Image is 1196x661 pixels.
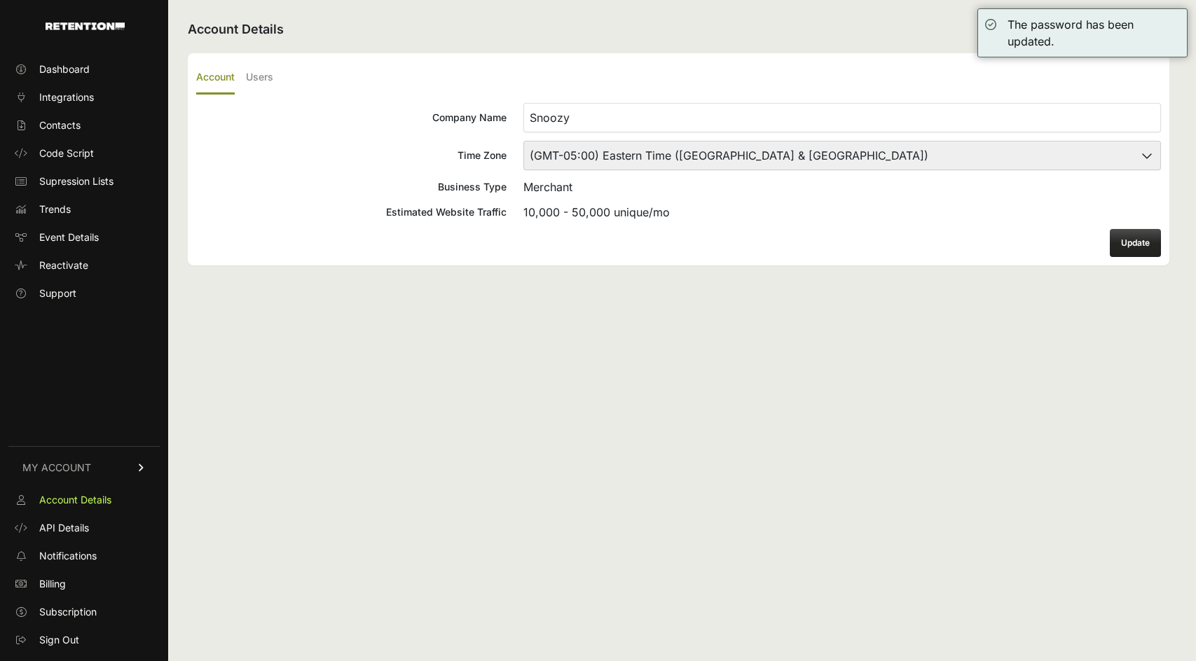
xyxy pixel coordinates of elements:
a: Sign Out [8,629,160,651]
span: Integrations [39,90,94,104]
span: Billing [39,577,66,591]
button: Update [1110,229,1161,257]
span: Notifications [39,549,97,563]
span: API Details [39,521,89,535]
a: Code Script [8,142,160,165]
span: Trends [39,202,71,216]
a: Trends [8,198,160,221]
div: Company Name [196,111,507,125]
a: Dashboard [8,58,160,81]
input: Company Name [523,103,1161,132]
span: MY ACCOUNT [22,461,91,475]
img: Retention.com [46,22,125,30]
a: API Details [8,517,160,539]
span: Sign Out [39,633,79,647]
span: Account Details [39,493,111,507]
div: Business Type [196,180,507,194]
a: Billing [8,573,160,595]
a: Event Details [8,226,160,249]
a: Integrations [8,86,160,109]
label: Users [246,62,273,95]
a: MY ACCOUNT [8,446,160,489]
span: Supression Lists [39,174,114,188]
span: Contacts [39,118,81,132]
h2: Account Details [188,20,1169,39]
label: Account [196,62,235,95]
a: Account Details [8,489,160,511]
div: Time Zone [196,148,507,162]
div: Merchant [523,179,1161,195]
a: Supression Lists [8,170,160,193]
a: Reactivate [8,254,160,277]
span: Code Script [39,146,94,160]
span: Subscription [39,605,97,619]
div: 10,000 - 50,000 unique/mo [523,204,1161,221]
div: The password has been updated. [1008,16,1180,50]
div: Estimated Website Traffic [196,205,507,219]
span: Dashboard [39,62,90,76]
select: Time Zone [523,141,1161,170]
a: Notifications [8,545,160,567]
span: Support [39,286,76,300]
a: Support [8,282,160,305]
a: Subscription [8,601,160,623]
span: Event Details [39,230,99,244]
span: Reactivate [39,258,88,272]
a: Contacts [8,114,160,137]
